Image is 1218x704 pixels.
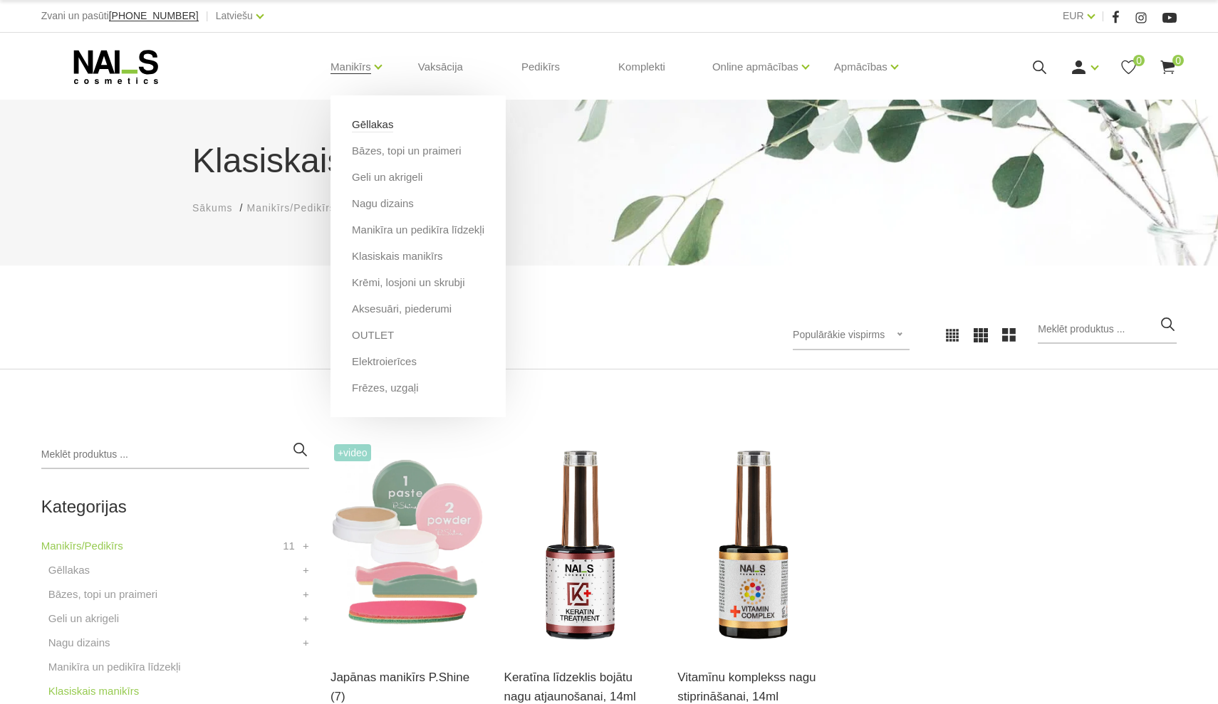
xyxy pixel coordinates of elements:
[352,248,443,264] a: Klasiskais manikīrs
[41,441,309,469] input: Meklēt produktus ...
[352,222,484,238] a: Manikīra un pedikīra līdzekļi
[246,201,335,216] a: Manikīrs/Pedikīrs
[48,683,140,700] a: Klasiskais manikīrs
[334,444,371,461] span: +Video
[303,610,309,627] a: +
[352,196,414,211] a: Nagu dizains
[48,610,119,627] a: Geli un akrigeli
[41,537,123,555] a: Manikīrs/Pedikīrs
[1102,7,1105,25] span: |
[1038,315,1177,344] input: Meklēt produktus ...
[41,7,199,25] div: Zvani un pasūti
[192,201,233,216] a: Sākums
[41,498,309,516] h2: Kategorijas
[303,634,309,651] a: +
[504,441,657,650] img: Augstākās efektivitātes nagu stiprinātājs viegli maskējošā tonī. Piemērots ļoti stipri bojātietie...
[48,658,181,676] a: Manikīra un pedikīra līdzekļi
[407,33,474,101] a: Vaksācija
[352,143,461,159] a: Bāzes, topi un praimeri
[303,586,309,603] a: +
[712,38,798,95] a: Online apmācības
[109,11,199,21] a: [PHONE_NUMBER]
[1120,58,1138,76] a: 0
[834,38,888,95] a: Apmācības
[246,202,335,214] span: Manikīrs/Pedikīrs
[352,169,422,185] a: Geli un akrigeli
[352,301,452,317] a: Aksesuāri, piederumi
[48,562,90,579] a: Gēllakas
[677,441,830,650] img: Efektīvs līdzeklis bojātu nagu ārstēšanai, kas piešķir nagiem JAUNU dzīvi, izlīdzina naga virsmu,...
[303,537,309,555] a: +
[109,10,199,21] span: [PHONE_NUMBER]
[352,117,393,132] a: Gēllakas
[48,634,110,651] a: Nagu dizains
[283,537,295,555] span: 11
[607,33,677,101] a: Komplekti
[192,135,1026,186] h1: Klasiskais manikīrs
[352,380,418,396] a: Frēzes, uzgaļi
[216,7,253,24] a: Latviešu
[330,38,371,95] a: Manikīrs
[206,7,209,25] span: |
[1063,7,1084,24] a: EUR
[330,441,483,650] img: “Japānas manikīrs” – sapnis par veseliem un stipriem nagiem ir piepildījies!Japānas manikīrs izte...
[352,354,417,369] a: Elektroierīces
[192,202,233,214] span: Sākums
[1172,55,1184,66] span: 0
[1133,55,1145,66] span: 0
[48,586,157,603] a: Bāzes, topi un praimeri
[510,33,571,101] a: Pedikīrs
[303,562,309,579] a: +
[793,329,885,340] span: Populārākie vispirms
[1159,58,1177,76] a: 0
[352,275,464,290] a: Krēmi, losjoni un skrubji
[352,327,394,343] a: OUTLET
